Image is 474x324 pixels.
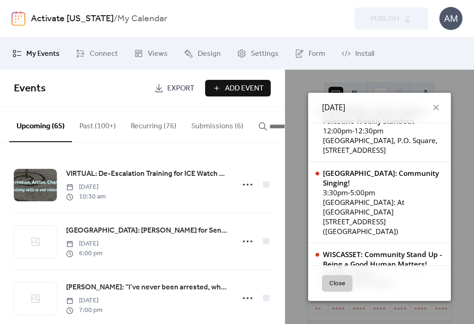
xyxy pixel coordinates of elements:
[225,83,264,94] span: Add Event
[148,48,168,60] span: Views
[66,249,103,258] span: 6:00 pm
[355,48,374,60] span: Install
[66,306,103,315] span: 7:00 pm
[66,225,229,236] span: [GEOGRAPHIC_DATA]: [PERSON_NAME] for Senate Organizing Meeting
[184,107,251,141] button: Submissions (6)
[66,282,229,294] a: [PERSON_NAME]: “I’ve never been arrested, why should I care about prisoner's rights?"
[323,168,444,188] div: [GEOGRAPHIC_DATA]: Community Singing!
[323,250,444,269] div: WISCASSET: Community Stand Up - Being a Good Human Matters!
[205,80,271,96] button: Add Event
[230,41,286,66] a: Settings
[322,102,345,114] span: [DATE]
[147,80,201,96] a: Export
[323,136,444,155] div: [GEOGRAPHIC_DATA], P.O. Square, [STREET_ADDRESS]
[323,126,352,136] span: 12:00pm
[66,225,229,237] a: [GEOGRAPHIC_DATA]: [PERSON_NAME] for Senate Organizing Meeting
[198,48,221,60] span: Design
[352,126,354,136] span: -
[26,48,60,60] span: My Events
[31,10,114,28] a: Activate [US_STATE]
[334,41,381,66] a: Install
[323,198,444,236] div: [GEOGRAPHIC_DATA]: At [GEOGRAPHIC_DATA] [STREET_ADDRESS] ([GEOGRAPHIC_DATA])
[66,192,106,202] span: 10:30 am
[323,188,348,198] span: 3:30pm
[66,182,106,192] span: [DATE]
[251,48,279,60] span: Settings
[9,107,72,142] button: Upcoming (65)
[309,48,325,60] span: Form
[348,188,350,198] span: -
[167,83,194,94] span: Export
[66,168,229,180] a: VIRTUAL: De-Escalation Training for ICE Watch Volunteers. Part of Verifier Training
[322,275,352,292] button: Close
[177,41,228,66] a: Design
[66,239,103,249] span: [DATE]
[117,10,167,28] b: My Calendar
[69,41,125,66] a: Connect
[439,7,462,30] div: AM
[350,188,375,198] span: 5:00pm
[66,282,229,293] span: [PERSON_NAME]: “I’ve never been arrested, why should I care about prisoner's rights?"
[14,78,46,99] span: Events
[354,126,383,136] span: 12:30pm
[127,41,175,66] a: Views
[114,10,117,28] b: /
[66,296,103,306] span: [DATE]
[72,107,123,141] button: Past (100+)
[90,48,118,60] span: Connect
[123,107,184,141] button: Recurring (76)
[66,168,229,180] span: VIRTUAL: De-Escalation Training for ICE Watch Volunteers. Part of Verifier Training
[6,41,67,66] a: My Events
[12,11,25,26] img: logo
[288,41,332,66] a: Form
